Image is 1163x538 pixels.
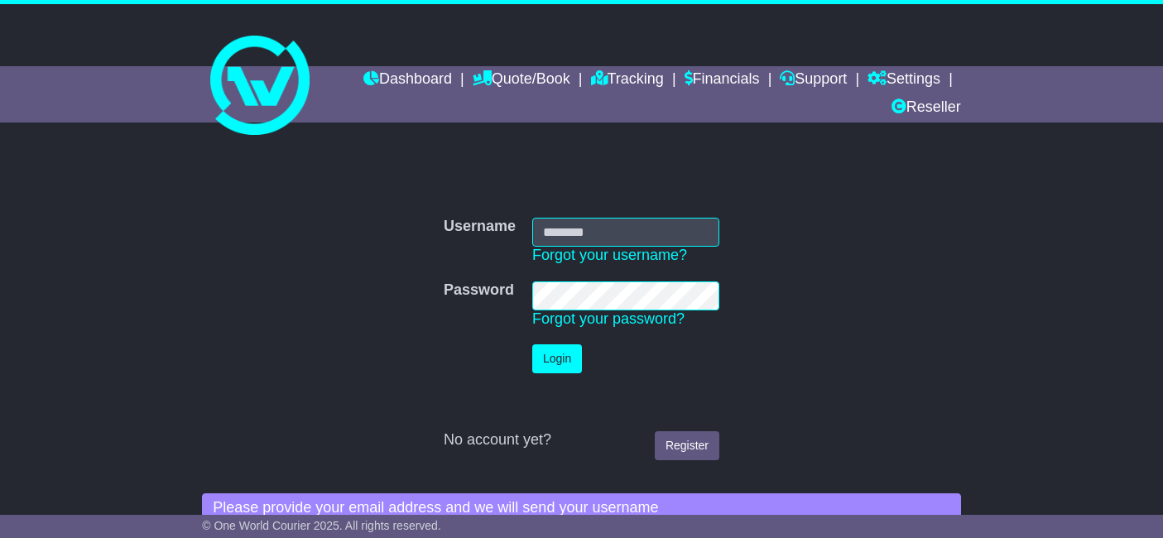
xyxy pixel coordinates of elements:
a: Support [780,66,847,94]
a: Register [655,431,719,460]
a: Tracking [591,66,664,94]
a: Quote/Book [473,66,570,94]
a: Forgot your password? [532,310,685,327]
div: No account yet? [444,431,719,449]
a: Settings [867,66,940,94]
a: Reseller [891,94,961,122]
div: Please provide your email address and we will send your username [202,493,961,523]
label: Username [444,218,516,236]
label: Password [444,281,514,300]
a: Forgot your username? [532,247,687,263]
button: Login [532,344,582,373]
a: Dashboard [363,66,452,94]
span: © One World Courier 2025. All rights reserved. [202,519,441,532]
a: Financials [685,66,760,94]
